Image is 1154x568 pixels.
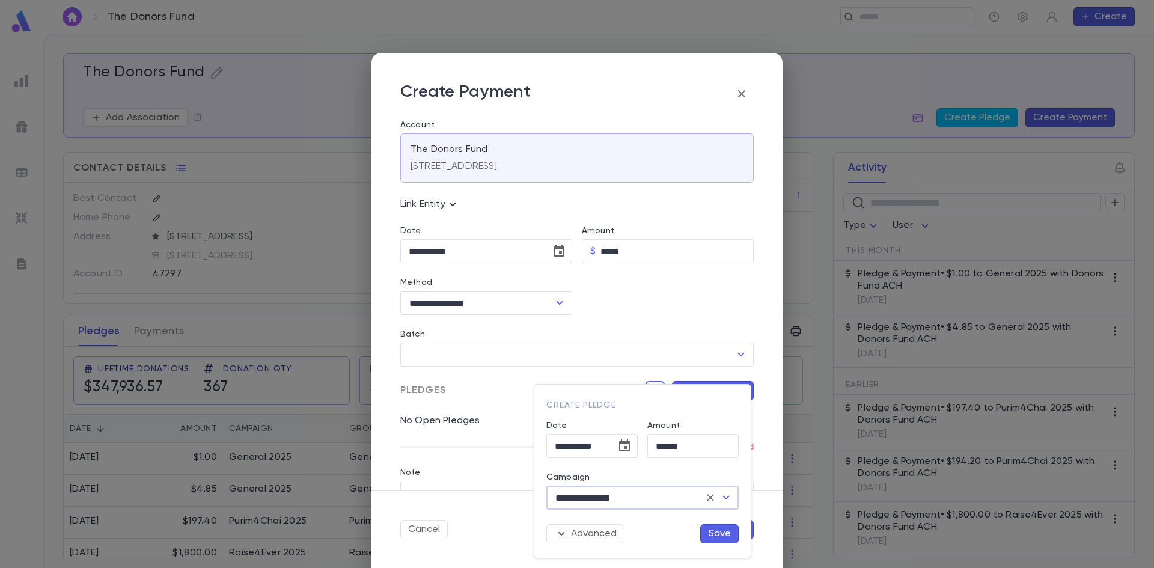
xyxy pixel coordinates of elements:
[700,524,739,543] button: Save
[546,421,638,430] label: Date
[718,489,734,506] button: Open
[702,489,719,506] button: Clear
[612,434,637,458] button: Choose date, selected date is Aug 26, 2025
[546,401,616,409] span: Create Pledge
[546,472,590,482] label: Campaign
[647,421,680,430] label: Amount
[546,524,624,543] button: Advanced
